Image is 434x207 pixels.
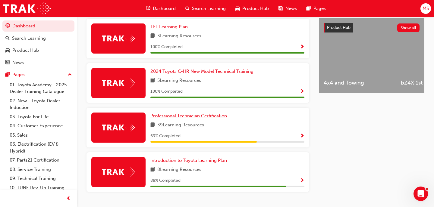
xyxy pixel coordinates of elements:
span: book-icon [150,32,155,40]
span: guage-icon [146,5,150,12]
div: Pages [12,71,25,78]
a: 02. New - Toyota Dealer Induction [7,96,74,112]
a: 06. Electrification (EV & Hybrid) [7,140,74,156]
div: News [12,59,24,66]
span: Product Hub [242,5,269,12]
span: search-icon [185,5,190,12]
a: Professional Technician Certification [150,113,229,119]
a: car-iconProduct Hub [231,2,274,15]
a: 04. Customer Experience [7,121,74,131]
a: 07. Parts21 Certification [7,156,74,165]
span: news-icon [5,60,10,66]
span: Introduction to Toyota Learning Plan [150,158,227,163]
span: 39 Learning Resources [157,122,204,129]
button: DashboardSearch LearningProduct HubNews [2,19,74,69]
span: book-icon [150,122,155,129]
img: Trak [3,2,51,15]
span: prev-icon [66,195,71,202]
img: Trak [102,78,135,88]
a: 05. Sales [7,131,74,140]
iframe: Intercom live chat [414,187,428,201]
span: 8 Learning Resources [157,166,201,174]
span: 100 % Completed [150,88,183,95]
a: 4x4 and Towing [319,18,396,93]
span: Product Hub [327,25,351,30]
span: guage-icon [5,23,10,29]
a: Search Learning [2,33,74,44]
a: search-iconSearch Learning [181,2,231,15]
img: Trak [102,34,135,43]
span: search-icon [5,36,10,41]
a: guage-iconDashboard [141,2,181,15]
span: pages-icon [307,5,311,12]
span: 88 % Completed [150,177,181,184]
button: Show Progress [300,43,304,51]
button: Show Progress [300,88,304,95]
span: 4x4 and Towing [324,79,391,86]
a: 01. Toyota Academy - 2025 Dealer Training Catalogue [7,80,74,96]
span: car-icon [5,48,10,53]
span: MS [423,5,429,12]
span: Pages [313,5,326,12]
span: Show Progress [300,89,304,94]
a: pages-iconPages [302,2,331,15]
span: Search Learning [192,5,226,12]
span: car-icon [235,5,240,12]
button: Show Progress [300,177,304,184]
span: Show Progress [300,178,304,184]
a: TFL Learning Plan [150,23,190,30]
span: up-icon [68,71,72,79]
span: 69 % Completed [150,133,181,140]
a: Introduction to Toyota Learning Plan [150,157,229,164]
a: 09. Technical Training [7,174,74,183]
button: Pages [2,69,74,80]
span: book-icon [150,77,155,85]
a: Dashboard [2,20,74,32]
img: Trak [102,123,135,132]
span: 3 Learning Resources [157,32,201,40]
a: Product HubShow all [324,23,420,32]
button: MS [420,3,431,14]
span: Dashboard [153,5,176,12]
span: News [285,5,297,12]
span: 5 Learning Resources [157,77,201,85]
img: Trak [102,167,135,177]
span: 100 % Completed [150,44,183,51]
span: book-icon [150,166,155,174]
button: Show all [397,23,420,32]
a: News [2,57,74,68]
a: 03. Toyota For Life [7,112,74,122]
a: Product Hub [2,45,74,56]
a: 10. TUNE Rev-Up Training [7,183,74,193]
a: news-iconNews [274,2,302,15]
span: 2024 Toyota C-HR New Model Technical Training [150,69,253,74]
a: 2024 Toyota C-HR New Model Technical Training [150,68,256,75]
span: pages-icon [5,72,10,78]
button: Show Progress [300,132,304,140]
div: Search Learning [12,35,46,42]
span: Show Progress [300,45,304,50]
div: Product Hub [12,47,39,54]
span: Professional Technician Certification [150,113,227,119]
span: TFL Learning Plan [150,24,188,29]
a: 08. Service Training [7,165,74,174]
span: Show Progress [300,134,304,139]
span: news-icon [278,5,283,12]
